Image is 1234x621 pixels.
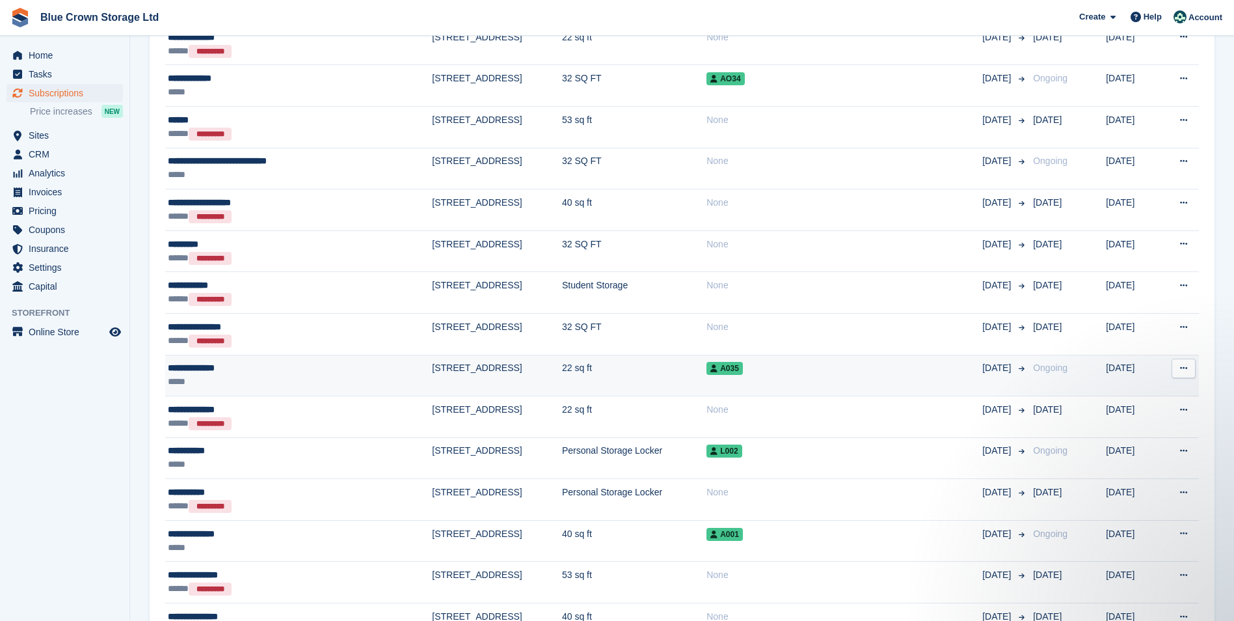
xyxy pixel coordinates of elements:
[982,238,1013,251] span: [DATE]
[1106,520,1159,562] td: [DATE]
[1106,148,1159,189] td: [DATE]
[706,568,982,582] div: None
[982,486,1013,499] span: [DATE]
[432,313,562,355] td: [STREET_ADDRESS]
[7,145,123,163] a: menu
[706,279,982,292] div: None
[562,313,706,355] td: 32 SQ FT
[706,31,982,44] div: None
[706,445,742,458] span: L002
[562,520,706,562] td: 40 sq ft
[29,221,107,239] span: Coupons
[7,84,123,102] a: menu
[1033,115,1062,125] span: [DATE]
[982,31,1013,44] span: [DATE]
[706,154,982,168] div: None
[7,46,123,64] a: menu
[1106,106,1159,148] td: [DATE]
[7,221,123,239] a: menu
[432,106,562,148] td: [STREET_ADDRESS]
[562,106,706,148] td: 53 sq ft
[1033,487,1062,497] span: [DATE]
[982,72,1013,85] span: [DATE]
[562,230,706,272] td: 32 SQ FT
[29,164,107,182] span: Analytics
[10,8,30,27] img: stora-icon-8386f47178a22dfd0bd8f6a31ec36ba5ce8667c1dd55bd0f319d3a0aa187defe.svg
[982,196,1013,210] span: [DATE]
[107,324,123,340] a: Preview store
[1033,73,1067,83] span: Ongoing
[29,126,107,145] span: Sites
[982,527,1013,541] span: [DATE]
[982,320,1013,334] span: [DATE]
[432,189,562,231] td: [STREET_ADDRESS]
[982,113,1013,127] span: [DATE]
[1033,280,1062,290] span: [DATE]
[1033,529,1067,539] span: Ongoing
[1079,10,1105,23] span: Create
[1106,562,1159,603] td: [DATE]
[706,320,982,334] div: None
[432,23,562,65] td: [STREET_ADDRESS]
[1033,570,1062,580] span: [DATE]
[982,568,1013,582] span: [DATE]
[7,323,123,341] a: menu
[7,277,123,296] a: menu
[432,396,562,438] td: [STREET_ADDRESS]
[706,486,982,499] div: None
[1106,437,1159,479] td: [DATE]
[562,562,706,603] td: 53 sq ft
[562,148,706,189] td: 32 SQ FT
[1106,313,1159,355] td: [DATE]
[12,307,129,320] span: Storefront
[29,240,107,258] span: Insurance
[7,65,123,83] a: menu
[432,355,562,396] td: [STREET_ADDRESS]
[1033,322,1062,332] span: [DATE]
[35,7,164,28] a: Blue Crown Storage Ltd
[1174,10,1187,23] img: John Marshall
[29,258,107,277] span: Settings
[7,258,123,277] a: menu
[982,279,1013,292] span: [DATE]
[1106,355,1159,396] td: [DATE]
[1106,272,1159,314] td: [DATE]
[432,520,562,562] td: [STREET_ADDRESS]
[982,154,1013,168] span: [DATE]
[7,126,123,145] a: menu
[7,164,123,182] a: menu
[432,65,562,107] td: [STREET_ADDRESS]
[7,202,123,220] a: menu
[706,528,743,541] span: A001
[29,84,107,102] span: Subscriptions
[29,145,107,163] span: CRM
[1033,156,1067,166] span: Ongoing
[562,355,706,396] td: 22 sq ft
[562,437,706,479] td: Personal Storage Locker
[432,272,562,314] td: [STREET_ADDRESS]
[562,272,706,314] td: Student Storage
[562,189,706,231] td: 40 sq ft
[562,396,706,438] td: 22 sq ft
[706,238,982,251] div: None
[1106,230,1159,272] td: [DATE]
[7,183,123,201] a: menu
[29,65,107,83] span: Tasks
[706,72,744,85] span: AO34
[432,479,562,521] td: [STREET_ADDRESS]
[982,403,1013,417] span: [DATE]
[706,362,743,375] span: A035
[706,196,982,210] div: None
[1033,445,1067,456] span: Ongoing
[1106,23,1159,65] td: [DATE]
[1033,197,1062,208] span: [DATE]
[30,105,92,118] span: Price increases
[1106,396,1159,438] td: [DATE]
[1106,189,1159,231] td: [DATE]
[1106,479,1159,521] td: [DATE]
[706,403,982,417] div: None
[1144,10,1162,23] span: Help
[432,148,562,189] td: [STREET_ADDRESS]
[562,65,706,107] td: 32 SQ FT
[982,444,1013,458] span: [DATE]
